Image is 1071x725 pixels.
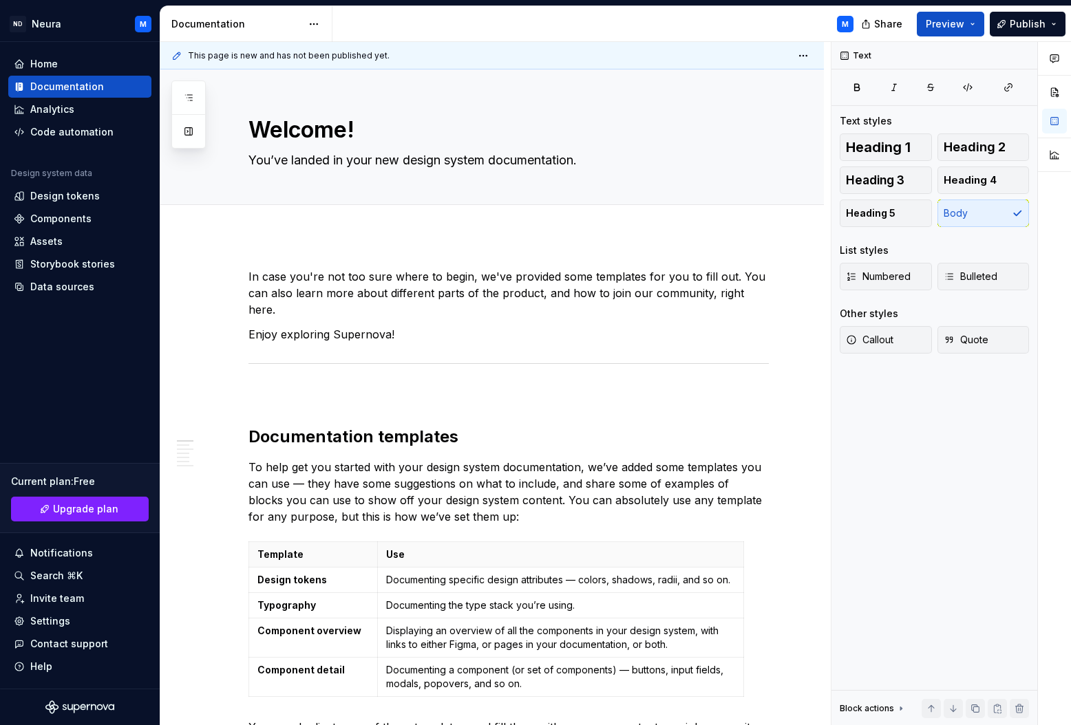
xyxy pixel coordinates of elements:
button: Contact support [8,633,151,655]
a: Code automation [8,121,151,143]
button: Upgrade plan [11,497,149,521]
button: Callout [840,326,932,354]
span: Heading 1 [846,140,911,154]
a: Design tokens [8,185,151,207]
a: Analytics [8,98,151,120]
div: Settings [30,614,70,628]
button: Help [8,656,151,678]
div: Analytics [30,102,74,116]
button: Bulleted [937,263,1030,290]
button: Share [854,12,911,36]
span: Preview [926,17,964,31]
a: Storybook stories [8,253,151,275]
a: Home [8,53,151,75]
div: List styles [840,244,889,257]
span: This page is new and has not been published yet. [188,50,390,61]
div: Home [30,57,58,71]
a: Assets [8,230,151,252]
span: Heading 2 [944,140,1006,154]
div: ND [10,16,26,32]
div: Design tokens [30,189,100,203]
div: Documentation [171,17,301,31]
div: Other styles [840,307,898,321]
strong: Component overview [257,625,361,636]
p: Documenting specific design attributes — colors, shadows, radii, and so on. [386,573,734,587]
button: Heading 4 [937,166,1030,194]
p: Displaying an overview of all the components in your design system, with links to either Figma, o... [386,624,734,651]
button: Publish [990,12,1065,36]
svg: Supernova Logo [45,700,114,714]
span: Share [874,17,902,31]
button: Numbered [840,263,932,290]
div: Contact support [30,637,108,651]
strong: Design tokens [257,574,327,585]
a: Data sources [8,276,151,298]
div: Documentation [30,80,104,94]
div: Data sources [30,280,94,294]
div: Block actions [840,703,894,714]
div: Notifications [30,546,93,560]
span: Upgrade plan [53,502,118,516]
button: NDNeuraM [3,9,157,39]
span: Heading 4 [944,173,997,187]
div: Current plan : Free [11,475,149,488]
div: Neura [32,17,61,31]
div: Invite team [30,592,84,605]
textarea: Welcome! [246,113,766,147]
h2: Documentation templates [248,426,769,448]
div: Block actions [840,699,906,718]
button: Heading 2 [937,133,1030,161]
strong: Component detail [257,664,345,675]
span: Quote [944,333,988,347]
p: Use [386,548,734,561]
button: Quote [937,326,1030,354]
p: In case you're not too sure where to begin, we've provided some templates for you to fill out. Yo... [248,268,769,318]
span: Bulleted [944,270,997,283]
span: Numbered [846,270,911,283]
button: Heading 5 [840,199,932,227]
span: Callout [846,333,893,347]
p: Template [257,548,369,561]
button: Heading 3 [840,166,932,194]
button: Notifications [8,542,151,564]
a: Components [8,208,151,230]
div: Search ⌘K [30,569,83,583]
div: Storybook stories [30,257,115,271]
a: Documentation [8,76,151,98]
a: Invite team [8,587,151,609]
p: To help get you started with your design system documentation, we’ve added some templates you can... [248,459,769,525]
span: Publish [1010,17,1046,31]
textarea: You’ve landed in your new design system documentation. [246,149,766,171]
div: Code automation [30,125,114,139]
div: M [140,19,147,30]
p: Enjoy exploring Supernova! [248,326,769,343]
strong: Typography [257,599,316,611]
button: Search ⌘K [8,565,151,587]
span: Heading 3 [846,173,904,187]
p: Documenting the type stack you’re using. [386,598,734,612]
button: Heading 1 [840,133,932,161]
span: Heading 5 [846,206,895,220]
a: Settings [8,610,151,632]
div: Text styles [840,114,892,128]
div: M [842,19,849,30]
button: Preview [917,12,984,36]
div: Design system data [11,168,92,179]
p: Documenting a component (or set of components) — buttons, input fields, modals, popovers, and so on. [386,663,734,691]
div: Assets [30,235,63,248]
div: Help [30,660,52,673]
div: Components [30,212,92,226]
